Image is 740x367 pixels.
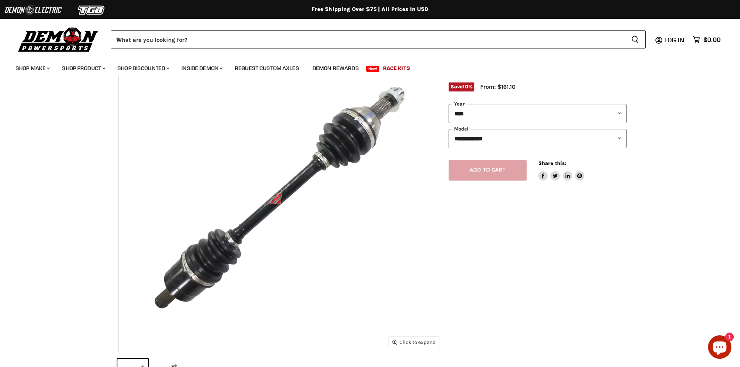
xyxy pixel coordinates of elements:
[449,82,474,91] span: Save %
[706,335,734,361] inbox-online-store-chat: Shopify online store chat
[16,25,101,53] img: Demon Powersports
[111,30,646,48] form: Product
[4,3,62,18] img: Demon Electric Logo 2
[58,6,682,13] div: Free Shipping Over $75 | All Prices In USD
[703,36,720,43] span: $0.00
[119,26,444,352] img: Suzuki KingQuad 500 Rugged Performance Axle
[664,36,684,44] span: Log in
[176,60,227,76] a: Inside Demon
[449,129,626,148] select: modal-name
[307,60,365,76] a: Demon Rewards
[449,104,626,123] select: year
[625,30,646,48] button: Search
[463,84,468,90] span: 10
[10,57,719,76] ul: Main menu
[661,36,689,43] a: Log in
[112,60,174,76] a: Shop Discounted
[538,160,585,181] aside: Share this:
[392,339,436,345] span: Click to expand
[10,60,55,76] a: Shop Make
[377,60,416,76] a: Race Kits
[111,30,625,48] input: When autocomplete results are available use up and down arrows to review and enter to select
[480,83,515,90] span: From: $161.10
[56,60,110,76] a: Shop Product
[538,160,566,166] span: Share this:
[229,60,305,76] a: Request Custom Axles
[689,34,724,45] a: $0.00
[389,337,440,347] button: Click to expand
[366,66,380,72] span: New!
[62,3,121,18] img: TGB Logo 2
